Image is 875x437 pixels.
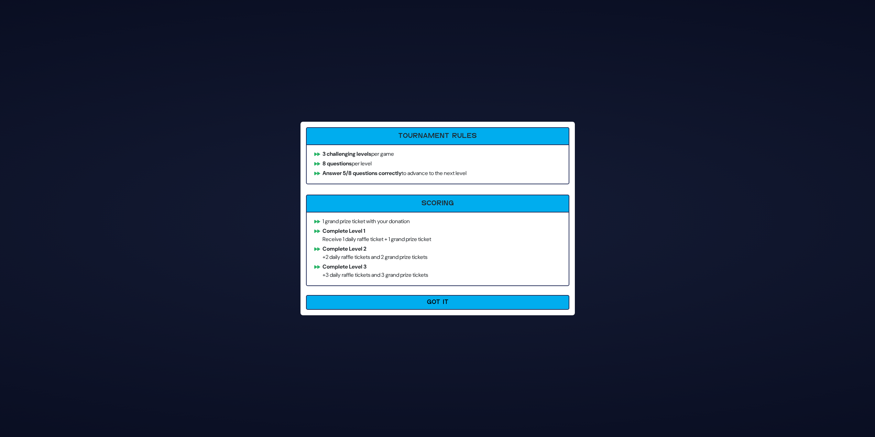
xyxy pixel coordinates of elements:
li: 1 grand prize ticket with your donation [311,217,564,226]
h6: Scoring [311,199,565,208]
li: to advance to the next level [311,169,564,177]
button: Got It [306,295,569,310]
b: Complete Level 1 [322,227,365,234]
b: Complete Level 3 [322,263,367,270]
li: per game [311,150,564,158]
li: +3 daily raffle tickets and 3 grand prize tickets [311,263,564,279]
li: Receive 1 daily raffle ticket + 1 grand prize ticket [311,227,564,243]
h6: Tournament Rules [311,132,565,140]
b: Answer 5/8 questions correctly [322,170,402,177]
b: Complete Level 2 [322,245,367,252]
b: 3 challenging levels [322,150,371,157]
li: per level [311,160,564,168]
li: +2 daily raffle tickets and 2 grand prize tickets [311,245,564,261]
b: 8 questions [322,160,352,167]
